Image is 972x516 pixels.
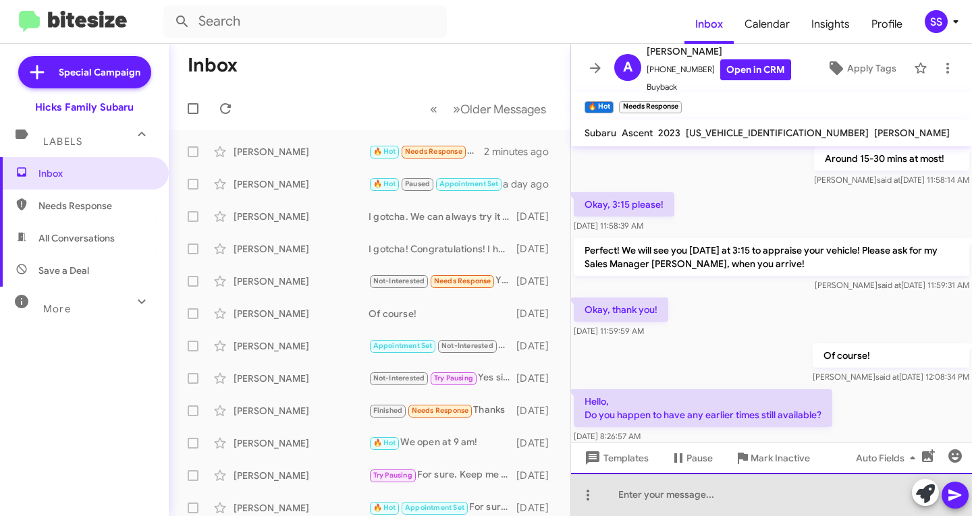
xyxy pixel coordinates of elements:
[460,102,546,117] span: Older Messages
[516,210,560,223] div: [DATE]
[623,57,632,78] span: A
[405,503,464,512] span: Appointment Set
[813,372,969,382] span: [PERSON_NAME] [DATE] 12:08:34 PM
[516,501,560,515] div: [DATE]
[622,127,653,139] span: Ascent
[574,192,674,217] p: Okay, 3:15 please!
[585,101,614,113] small: 🔥 Hot
[619,101,681,113] small: Needs Response
[422,95,446,123] button: Previous
[574,389,832,427] p: Hello, Do you happen to have any earlier times still available?
[234,275,369,288] div: [PERSON_NAME]
[453,101,460,117] span: »
[585,127,616,139] span: Subaru
[856,446,921,470] span: Auto Fields
[405,179,430,188] span: Paused
[373,406,403,415] span: Finished
[724,446,821,470] button: Mark Inactive
[373,179,396,188] span: 🔥 Hot
[815,280,969,290] span: [PERSON_NAME] [DATE] 11:59:31 AM
[686,446,713,470] span: Pause
[38,231,115,245] span: All Conversations
[234,372,369,385] div: [PERSON_NAME]
[234,210,369,223] div: [PERSON_NAME]
[434,374,473,382] span: Try Pausing
[369,144,484,159] div: Hello, Do you happen to have any earlier times still available?
[445,95,554,123] button: Next
[373,277,425,285] span: Not-Interested
[234,436,369,450] div: [PERSON_NAME]
[516,372,560,385] div: [DATE]
[234,404,369,418] div: [PERSON_NAME]
[369,210,516,223] div: I gotcha. We can always try it but most likely we would need a little better.
[35,101,134,114] div: Hicks Family Subaru
[734,5,801,44] a: Calendar
[430,101,437,117] span: «
[373,438,396,447] span: 🔥 Hot
[875,372,899,382] span: said at
[516,469,560,482] div: [DATE]
[571,446,659,470] button: Templates
[369,273,516,289] div: You as well.
[647,43,791,59] span: [PERSON_NAME]
[43,136,82,148] span: Labels
[516,275,560,288] div: [DATE]
[574,431,641,441] span: [DATE] 8:26:57 AM
[684,5,734,44] a: Inbox
[874,127,950,139] span: [PERSON_NAME]
[647,80,791,94] span: Buyback
[38,199,153,212] span: Needs Response
[574,238,969,276] p: Perfect! We will see you [DATE] at 3:15 to appraise your vehicle! Please ask for my Sales Manager...
[878,280,901,290] span: said at
[434,277,491,285] span: Needs Response
[369,467,516,483] div: For sure. Keep me updated when the best time works for you!
[369,338,516,353] div: What did you end up purchasing?
[751,446,810,470] span: Mark Inactive
[813,343,969,368] p: Of course!
[516,339,560,353] div: [DATE]
[188,55,238,76] h1: Inbox
[38,264,89,277] span: Save a Deal
[516,436,560,450] div: [DATE]
[877,175,900,185] span: said at
[439,179,499,188] span: Appointment Set
[503,177,560,191] div: a day ago
[814,175,969,185] span: [PERSON_NAME] [DATE] 11:58:14 AM
[801,5,861,44] a: Insights
[373,374,425,382] span: Not-Interested
[484,145,560,159] div: 2 minutes ago
[369,242,516,256] div: I gotcha! Congratulations! I hope you have a great rest of your day!
[658,127,680,139] span: 2023
[369,176,503,192] div: Loremi 8:78-83 ‘Do Sit Ametc’ “Adi elit sed doeiu tempor incididu utl etdolore magn aliqu, en adm...
[659,446,724,470] button: Pause
[234,145,369,159] div: [PERSON_NAME]
[516,307,560,320] div: [DATE]
[373,341,433,350] span: Appointment Set
[369,403,516,418] div: Thanks
[582,446,649,470] span: Templates
[815,56,907,80] button: Apply Tags
[234,339,369,353] div: [PERSON_NAME]
[647,59,791,80] span: [PHONE_NUMBER]
[38,167,153,180] span: Inbox
[234,242,369,256] div: [PERSON_NAME]
[913,10,957,33] button: SS
[373,147,396,156] span: 🔥 Hot
[234,501,369,515] div: [PERSON_NAME]
[861,5,913,44] a: Profile
[373,503,396,512] span: 🔥 Hot
[574,221,643,231] span: [DATE] 11:58:39 AM
[369,435,516,451] div: We open at 9 am!
[847,56,896,80] span: Apply Tags
[574,326,644,336] span: [DATE] 11:59:59 AM
[686,127,869,139] span: [US_VEHICLE_IDENTIFICATION_NUMBER]
[516,242,560,256] div: [DATE]
[441,341,493,350] span: Not-Interested
[369,500,516,515] div: For sure! We have some great deals going on and would love to give you one of these deals this we...
[234,307,369,320] div: [PERSON_NAME]
[814,146,969,171] p: Around 15-30 mins at most!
